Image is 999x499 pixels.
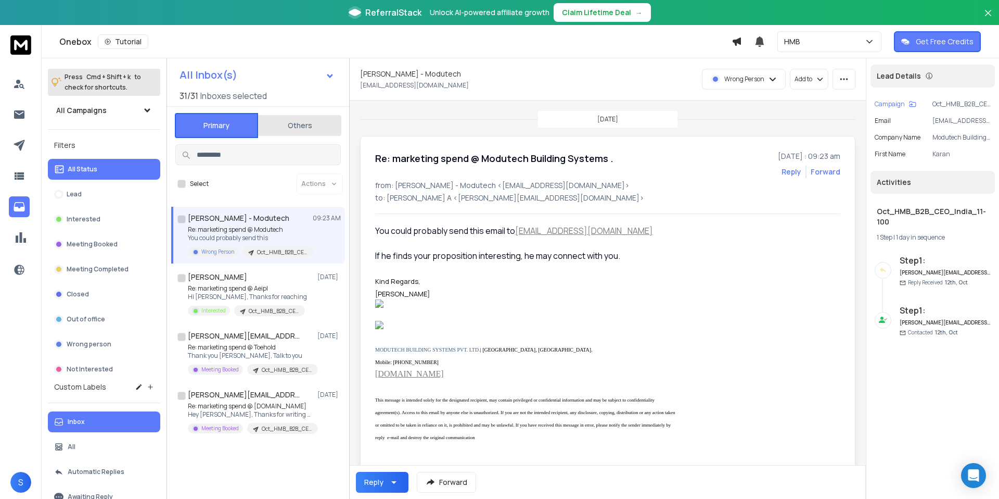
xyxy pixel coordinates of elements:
h3: Inboxes selected [200,90,267,102]
span: ReferralStack [365,6,421,19]
span: 31 / 31 [180,90,198,102]
div: | [877,233,989,242]
button: Meeting Booked [48,234,160,255]
p: Out of office [67,315,105,323]
p: [DATE] [317,332,341,340]
button: Close banner [981,6,995,31]
p: Email [875,117,891,125]
button: Claim Lifetime Deal→ [554,3,651,22]
p: to: [PERSON_NAME] A <[PERSON_NAME][EMAIL_ADDRESS][DOMAIN_NAME]> [375,193,840,203]
p: Oct_HMB_B2B_CEO_India_11-100 [262,425,312,433]
h3: Filters [48,138,160,153]
p: [DATE] [317,273,341,281]
button: Interested [48,209,160,230]
span: MODUTECH BUILDING SYSTEMS PVT. LTD. [375,347,480,353]
div: If he finds your proposition interesting, he may connect with you. [375,250,679,443]
p: Modutech Building Systems . [932,133,991,142]
button: Reply [782,167,801,177]
h1: [PERSON_NAME][EMAIL_ADDRESS][DOMAIN_NAME] [188,390,302,400]
button: All [48,436,160,457]
p: Re: marketing spend @ Toehold [188,343,313,352]
h1: [PERSON_NAME][EMAIL_ADDRESS][DOMAIN_NAME] [188,331,302,341]
p: HMB [784,36,804,47]
h1: [PERSON_NAME] - Modutech [188,213,289,223]
p: Lead Details [877,71,921,81]
button: All Status [48,159,160,180]
h6: [PERSON_NAME][EMAIL_ADDRESS][DOMAIN_NAME] [900,319,991,327]
p: Unlock AI-powered affiliate growth [430,7,549,18]
a: [EMAIL_ADDRESS][DOMAIN_NAME] [515,225,653,236]
p: [DATE] [317,391,341,399]
p: Contacted [908,329,958,336]
h3: Custom Labels [54,382,106,392]
button: All Inbox(s) [171,65,343,85]
button: Closed [48,284,160,305]
h1: All Campaigns [56,105,107,116]
button: All Campaigns [48,100,160,121]
p: All [68,443,75,451]
p: Oct_HMB_B2B_CEO_India_11-100 [249,307,299,315]
p: Wrong Person [724,75,764,83]
p: Wrong Person [201,248,234,256]
p: Hi [PERSON_NAME], Thanks for reaching [188,293,307,301]
label: Select [190,180,209,188]
h1: All Inbox(s) [180,70,237,80]
span: 1 Step [877,233,892,242]
button: Others [258,114,341,137]
p: Press to check for shortcuts. [65,72,141,93]
button: S [10,472,31,493]
p: First Name [875,150,905,158]
div: Open Intercom Messenger [961,463,986,488]
p: Campaign [875,100,905,108]
h6: Step 1 : [900,304,991,317]
button: Tutorial [98,34,148,49]
button: Automatic Replies [48,461,160,482]
a: [DOMAIN_NAME] [375,369,444,378]
p: Company Name [875,133,920,142]
p: Re: marketing spend @ Modutech [188,226,313,234]
div: Activities [870,171,995,194]
p: 09:23 AM [313,214,341,222]
button: Reply [356,472,408,493]
p: [DATE] [597,115,618,123]
span: → [635,7,643,18]
button: Lead [48,184,160,205]
span: Cmd + Shift + k [85,71,132,83]
font: [PERSON_NAME] [375,289,430,298]
button: Forward [417,472,476,493]
h1: [PERSON_NAME] [188,272,247,282]
span: Mobile: [PHONE_NUMBER] [375,359,439,365]
img: 67CC0B3C-CA44-4118-8C8C-E738F4D0B0F9 [375,321,411,329]
span: 1 day in sequence [896,233,945,242]
span: | [GEOGRAPHIC_DATA], [GEOGRAPHIC_DATA]. [480,347,593,353]
p: Reply Received [908,279,968,286]
p: Oct_HMB_B2B_CEO_India_11-100 [257,248,307,256]
p: Not Interested [67,365,113,373]
p: Get Free Credits [916,36,974,47]
button: Get Free Credits [894,31,981,52]
p: [DATE] : 09:23 am [778,151,840,161]
div: Reply [364,477,383,488]
button: Primary [175,113,258,138]
button: Out of office [48,309,160,330]
span: This message is intended solely for the designated recipient, may contain privileged or confident... [375,397,676,440]
p: Re: marketing spend @ Aeipl [188,284,307,293]
p: All Status [68,165,97,173]
p: [EMAIL_ADDRESS][DOMAIN_NAME] [932,117,991,125]
p: Re: marketing spend @ [DOMAIN_NAME] [188,402,313,410]
p: Meeting Booked [67,240,118,248]
p: Karan [932,150,991,158]
div: You could probably send this email to [375,224,679,237]
div: Onebox [59,34,732,49]
button: Not Interested [48,359,160,380]
p: Hey [PERSON_NAME], Thanks for writing back, [188,410,313,419]
button: Inbox [48,411,160,432]
span: 12th, Oct [935,329,958,336]
h6: [PERSON_NAME][EMAIL_ADDRESS][DOMAIN_NAME] [900,269,991,277]
div: Forward [811,167,840,177]
h1: Oct_HMB_B2B_CEO_India_11-100 [877,206,989,227]
font: Kind Regards, [375,277,420,286]
p: Oct_HMB_B2B_CEO_India_11-100 [262,366,312,374]
p: Closed [67,290,89,298]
